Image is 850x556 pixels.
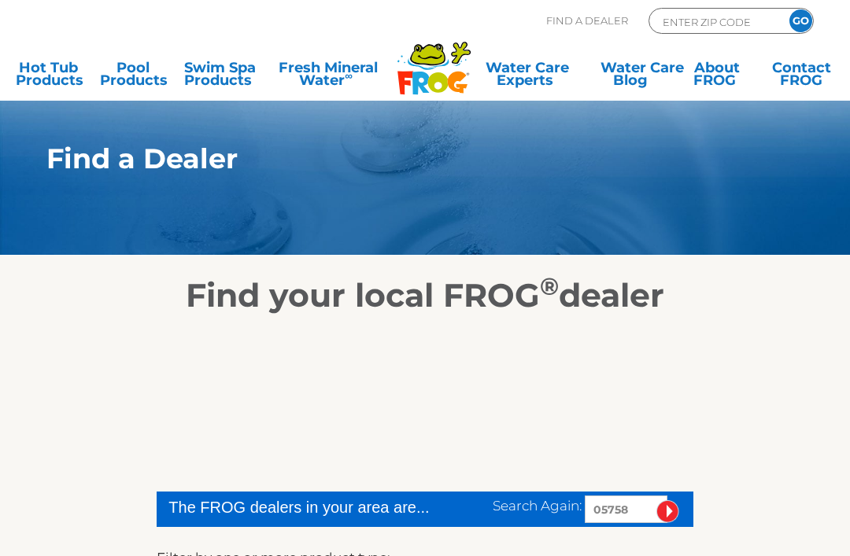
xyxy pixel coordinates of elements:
p: Find A Dealer [546,8,628,34]
a: ContactFROG [769,61,834,93]
div: The FROG dealers in your area are... [168,495,431,519]
a: Water CareExperts [474,61,582,93]
a: Hot TubProducts [16,61,81,93]
a: Fresh MineralWater∞ [268,61,388,93]
sup: ® [540,271,559,301]
span: Search Again: [493,498,582,514]
h2: Find your local FROG dealer [23,275,827,315]
a: PoolProducts [100,61,165,93]
h1: Find a Dealer [46,143,747,175]
input: Submit [656,500,679,523]
sup: ∞ [345,69,353,82]
a: AboutFROG [685,61,750,93]
input: GO [789,9,812,32]
a: Water CareBlog [601,61,666,93]
input: Zip Code Form [661,13,767,31]
a: Swim SpaProducts [184,61,249,93]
